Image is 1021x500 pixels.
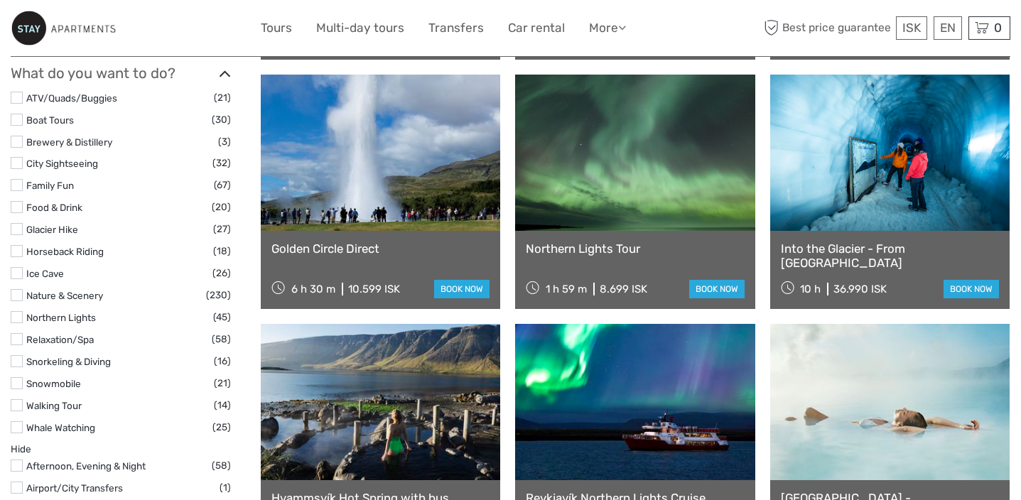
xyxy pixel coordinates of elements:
span: (21) [214,89,231,106]
button: Open LiveChat chat widget [163,22,180,39]
a: Boat Tours [26,114,74,126]
span: (25) [212,419,231,435]
span: (20) [212,199,231,215]
a: Glacier Hike [26,224,78,235]
a: Northern Lights [26,312,96,323]
a: Airport/City Transfers [26,482,123,494]
a: Brewery & Distillery [26,136,112,148]
span: 0 [992,21,1004,35]
span: 1 h 59 m [546,283,587,295]
span: (27) [213,221,231,237]
a: Hide [11,443,31,455]
a: Walking Tour [26,400,82,411]
a: Golden Circle Direct [271,241,490,256]
div: 10.599 ISK [348,283,400,295]
a: ATV/Quads/Buggies [26,92,117,104]
a: Nature & Scenery [26,290,103,301]
span: (45) [213,309,231,325]
p: We're away right now. Please check back later! [20,25,161,36]
a: Ice Cave [26,268,64,279]
a: City Sightseeing [26,158,98,169]
span: (14) [214,397,231,413]
a: Transfers [428,18,484,38]
a: Relaxation/Spa [26,334,94,345]
span: (58) [212,457,231,474]
a: Afternoon, Evening & Night [26,460,146,472]
span: (26) [212,265,231,281]
a: Northern Lights Tour [526,241,744,256]
a: book now [944,280,999,298]
span: 6 h 30 m [291,283,335,295]
a: Snorkeling & Diving [26,356,111,367]
a: Into the Glacier - From [GEOGRAPHIC_DATA] [781,241,999,271]
span: ISK [902,21,921,35]
span: (1) [220,479,231,496]
div: 8.699 ISK [600,283,647,295]
span: (3) [218,134,231,150]
div: EN [934,16,962,40]
span: (32) [212,155,231,171]
span: (16) [214,353,231,369]
a: book now [434,280,490,298]
a: More [589,18,626,38]
span: Best price guarantee [760,16,892,40]
a: Tours [261,18,292,38]
span: (58) [212,331,231,347]
a: Family Fun [26,180,74,191]
span: (230) [206,287,231,303]
h3: What do you want to do? [11,65,231,82]
a: Car rental [508,18,565,38]
a: Food & Drink [26,202,82,213]
span: 10 h [800,283,821,295]
a: Horseback Riding [26,246,104,257]
a: Snowmobile [26,378,81,389]
span: (21) [214,375,231,391]
div: 36.990 ISK [833,283,887,295]
a: Whale Watching [26,422,95,433]
img: 801-99f4e115-ac62-49e2-8b0f-3d46981aaa15_logo_small.jpg [11,11,116,45]
span: (67) [214,177,231,193]
a: book now [689,280,745,298]
a: Multi-day tours [316,18,404,38]
span: (18) [213,243,231,259]
span: (30) [212,112,231,128]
